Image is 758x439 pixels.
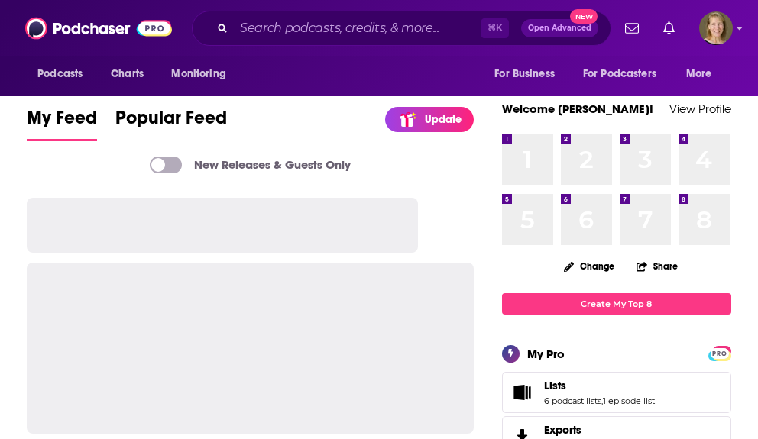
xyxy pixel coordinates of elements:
[711,348,729,360] span: PRO
[544,379,655,392] a: Lists
[502,372,731,413] span: Lists
[544,379,566,392] span: Lists
[657,15,681,41] a: Show notifications dropdown
[25,14,172,43] img: Podchaser - Follow, Share and Rate Podcasts
[502,293,731,314] a: Create My Top 8
[527,347,565,361] div: My Pro
[101,60,153,89] a: Charts
[544,423,581,437] span: Exports
[669,102,731,116] a: View Profile
[507,382,538,403] a: Lists
[636,251,679,281] button: Share
[27,60,102,89] button: open menu
[37,63,83,85] span: Podcasts
[711,347,729,358] a: PRO
[555,257,624,276] button: Change
[234,16,481,40] input: Search podcasts, credits, & more...
[603,395,655,406] a: 1 episode list
[171,63,225,85] span: Monitoring
[115,106,227,138] span: Popular Feed
[675,60,731,89] button: open menu
[111,63,144,85] span: Charts
[481,18,509,38] span: ⌘ K
[699,11,733,45] button: Show profile menu
[699,11,733,45] img: User Profile
[583,63,656,85] span: For Podcasters
[494,63,555,85] span: For Business
[601,395,603,406] span: ,
[27,106,97,138] span: My Feed
[570,9,598,24] span: New
[521,19,598,37] button: Open AdvancedNew
[484,60,574,89] button: open menu
[544,395,601,406] a: 6 podcast lists
[686,63,712,85] span: More
[573,60,679,89] button: open menu
[385,107,474,132] a: Update
[27,106,97,141] a: My Feed
[160,60,245,89] button: open menu
[425,113,462,126] p: Update
[699,11,733,45] span: Logged in as tvdockum
[502,102,653,116] a: Welcome [PERSON_NAME]!
[192,11,611,46] div: Search podcasts, credits, & more...
[150,157,351,173] a: New Releases & Guests Only
[528,24,591,32] span: Open Advanced
[619,15,645,41] a: Show notifications dropdown
[115,106,227,141] a: Popular Feed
